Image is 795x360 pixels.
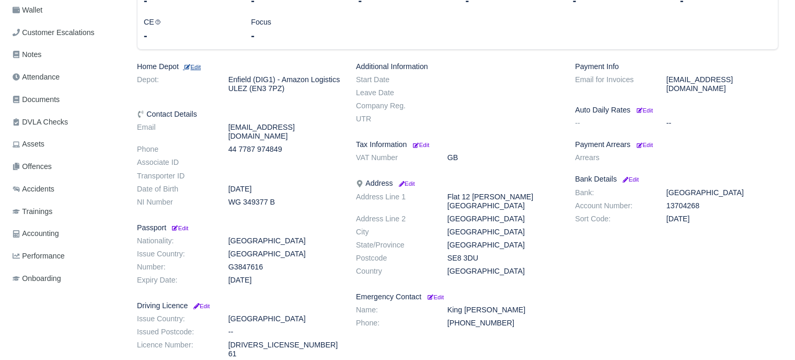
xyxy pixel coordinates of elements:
dd: Enfield (DIG1) - Amazon Logistics ULEZ (EN3 7PZ) [221,75,348,93]
span: Attendance [13,71,60,83]
dt: Leave Date [348,88,440,97]
dd: WG 349377 B [221,198,348,207]
dd: GB [440,153,567,162]
small: Edit [428,294,444,300]
dd: [PHONE_NUMBER] [440,319,567,328]
dd: [GEOGRAPHIC_DATA] [440,267,567,276]
a: Edit [170,223,188,232]
h6: Passport [137,223,340,232]
dt: Issue Country: [129,250,221,258]
a: Edit [635,140,653,149]
dt: State/Province [348,241,440,250]
dt: Start Date [348,75,440,84]
a: Edit [411,140,429,149]
dt: Nationality: [129,237,221,245]
dt: Email for Invoices [567,75,659,93]
h6: Emergency Contact [356,292,559,301]
a: Accidents [8,179,124,199]
small: Edit [637,107,653,114]
h6: Additional Information [356,62,559,71]
dt: Country [348,267,440,276]
iframe: Chat Widget [743,310,795,360]
dd: [GEOGRAPHIC_DATA] [440,228,567,237]
a: Edit [397,179,414,187]
span: Documents [13,94,60,106]
a: Edit [425,292,444,301]
div: - [144,28,235,43]
dt: Licence Number: [129,341,221,358]
span: Offences [13,161,52,173]
dt: Address Line 1 [348,193,440,210]
dd: [GEOGRAPHIC_DATA] [221,250,348,258]
dt: Postcode [348,254,440,263]
div: - [251,28,342,43]
a: Edit [183,62,201,71]
a: Offences [8,156,124,177]
span: Accidents [13,183,54,195]
small: Edit [621,176,639,183]
dd: Flat 12 [PERSON_NAME][GEOGRAPHIC_DATA] [440,193,567,210]
small: Edit [170,225,188,231]
h6: Contact Details [137,110,340,119]
dt: VAT Number [348,153,440,162]
dt: Associate ID [129,158,221,167]
a: Customer Escalations [8,22,124,43]
small: Edit [397,181,414,187]
span: Trainings [13,206,52,218]
dt: Issued Postcode: [129,328,221,336]
dd: G3847616 [221,263,348,272]
a: Attendance [8,67,124,87]
a: Edit [635,106,653,114]
dt: Arrears [567,153,659,162]
dt: Company Reg. [348,102,440,110]
dd: [GEOGRAPHIC_DATA] [440,215,567,223]
a: Edit [621,175,639,183]
span: Customer Escalations [13,27,95,39]
dt: Phone: [348,319,440,328]
small: Edit [413,142,429,148]
dd: [GEOGRAPHIC_DATA] [221,314,348,323]
dt: Expiry Date: [129,276,221,285]
h6: Driving Licence [137,301,340,310]
dt: City [348,228,440,237]
dd: [GEOGRAPHIC_DATA] [659,188,786,197]
h6: Auto Daily Rates [575,106,778,115]
dt: -- [567,119,659,128]
dd: [DATE] [221,276,348,285]
span: Onboarding [13,273,61,285]
dt: Phone [129,145,221,154]
h6: Tax Information [356,140,559,149]
a: Documents [8,89,124,110]
a: Edit [192,301,210,310]
dt: Depot: [129,75,221,93]
a: Performance [8,246,124,266]
span: Accounting [13,228,59,240]
small: Edit [183,64,201,70]
dt: Bank: [567,188,659,197]
dt: NI Number [129,198,221,207]
dd: -- [221,328,348,336]
span: Performance [13,250,65,262]
a: Trainings [8,201,124,222]
span: Assets [13,138,44,150]
dd: [EMAIL_ADDRESS][DOMAIN_NAME] [659,75,786,93]
dt: Account Number: [567,201,659,210]
a: DVLA Checks [8,112,124,132]
a: Assets [8,134,124,154]
h6: Home Depot [137,62,340,71]
dt: Email [129,123,221,141]
dd: 44 7787 974849 [221,145,348,154]
span: Notes [13,49,41,61]
a: Notes [8,44,124,65]
dt: Transporter ID [129,172,221,181]
dd: King [PERSON_NAME] [440,306,567,314]
dt: Sort Code: [567,215,659,223]
dd: [DATE] [659,215,786,223]
dd: [GEOGRAPHIC_DATA] [221,237,348,245]
div: Focus [243,16,350,43]
dt: Name: [348,306,440,314]
dd: SE8 3DU [440,254,567,263]
h6: Payment Info [575,62,778,71]
h6: Bank Details [575,175,778,184]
